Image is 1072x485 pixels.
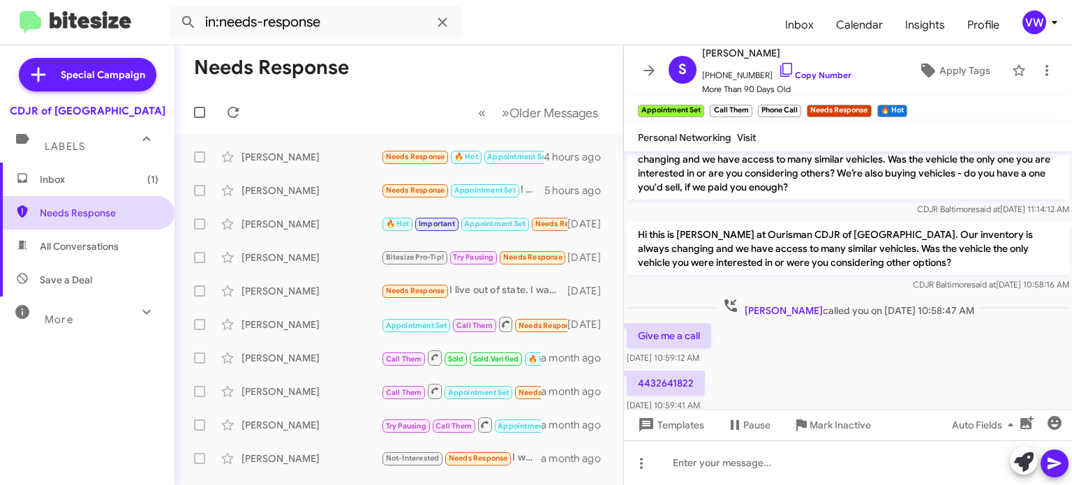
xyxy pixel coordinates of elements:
span: Pause [743,412,770,438]
span: Appointment Set [386,321,447,330]
span: [PHONE_NUMBER] [702,61,851,82]
span: Try Pausing [386,421,426,431]
span: Bitesize Pro-Tip! [386,253,444,262]
span: Needs Response [519,321,578,330]
div: [PERSON_NAME] [241,150,381,164]
span: said at [976,204,1000,214]
span: Call Them [456,321,493,330]
div: [PERSON_NAME] [241,318,381,331]
span: 🔥 Hot [454,152,478,161]
span: [DATE] 10:59:12 AM [627,352,699,363]
nav: Page navigation example [470,98,606,127]
div: [PERSON_NAME] [241,217,381,231]
button: vw [1011,10,1057,34]
div: [DATE] [567,318,612,331]
div: vw [1022,10,1046,34]
p: Hi! It's [PERSON_NAME] at Ourisman CDJR of [GEOGRAPHIC_DATA]. Our inventory is always changing an... [627,133,1069,200]
span: [PERSON_NAME] [745,304,823,317]
small: Phone Call [758,105,801,117]
button: Pause [715,412,782,438]
span: said at [971,279,996,290]
div: [DATE] [567,251,612,264]
span: called you on [DATE] 10:58:47 AM [717,297,980,318]
div: [DATE] [567,284,612,298]
div: 4432641822 [381,315,567,333]
span: [DATE] 10:59:41 AM [627,400,700,410]
span: Appointment Set [454,186,516,195]
span: S [678,59,687,81]
span: Older Messages [509,105,598,121]
span: Apply Tags [939,58,990,83]
span: Needs Response [386,152,445,161]
div: [PERSON_NAME] [241,418,381,432]
span: Needs Response [40,206,158,220]
button: Next [493,98,606,127]
span: » [502,104,509,121]
a: Calendar [825,5,894,45]
div: You're welcome [381,349,541,366]
div: [PERSON_NAME] [241,385,381,398]
span: Call Them [435,421,472,431]
span: Mark Inactive [810,412,871,438]
a: Insights [894,5,956,45]
span: Appointment Set [498,421,559,431]
input: Search [169,6,462,39]
span: Call Them [386,388,422,397]
span: Auto Fields [952,412,1019,438]
button: Apply Tags [902,58,1005,83]
span: Appointment Set [464,219,526,228]
button: Templates [624,412,715,438]
span: Inbox [40,172,158,186]
span: Personal Networking [638,131,731,144]
div: a month ago [541,385,612,398]
span: Important [419,219,455,228]
p: Give me a call [627,323,711,348]
span: More Than 90 Days Old [702,82,851,96]
button: Previous [470,98,494,127]
span: « [478,104,486,121]
span: Appointment Set [448,388,509,397]
div: a month ago [541,418,612,432]
small: 🔥 Hot [877,105,907,117]
span: Call Them [386,355,422,364]
small: Appointment Set [638,105,704,117]
span: Appointment Set [487,152,549,161]
div: a month ago [541,452,612,465]
span: Needs Response [449,454,508,463]
a: Copy Number [778,70,851,80]
a: Special Campaign [19,58,156,91]
span: Sold [448,355,464,364]
span: CDJR Baltimore [DATE] 11:14:12 AM [917,204,1069,214]
div: Inbound Call [381,382,541,400]
small: Needs Response [807,105,871,117]
span: Special Campaign [61,68,145,82]
button: Auto Fields [941,412,1030,438]
span: Needs Response [386,186,445,195]
span: Not-Interested [386,454,440,463]
span: CDJR Baltimore [DATE] 10:58:16 AM [913,279,1069,290]
a: Profile [956,5,1011,45]
div: [DATE] [567,217,612,231]
span: Labels [45,140,85,153]
span: All Conversations [40,239,119,253]
span: Visit [737,131,756,144]
div: I need an out the door price on the truck [381,182,544,198]
div: [PERSON_NAME] [241,284,381,298]
div: CDJR of [GEOGRAPHIC_DATA] [10,104,165,118]
div: I want a otd price [381,450,541,466]
div: Good afternoon so I spoke with the lender they are willing to settle for $1000 to release the lie... [381,249,567,265]
h1: Needs Response [194,57,349,79]
span: Save a Deal [40,273,92,287]
div: [PERSON_NAME] [241,251,381,264]
span: Needs Response [386,286,445,295]
div: [PERSON_NAME] [241,184,381,197]
div: 4 hours ago [544,150,612,164]
span: 🔥 Hot [528,355,552,364]
span: Try Pausing [453,253,493,262]
span: More [45,313,73,326]
div: The said something about the 21 has some kinds damage at the last minute after I came there and t... [381,149,544,165]
span: Needs Response [519,388,578,397]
